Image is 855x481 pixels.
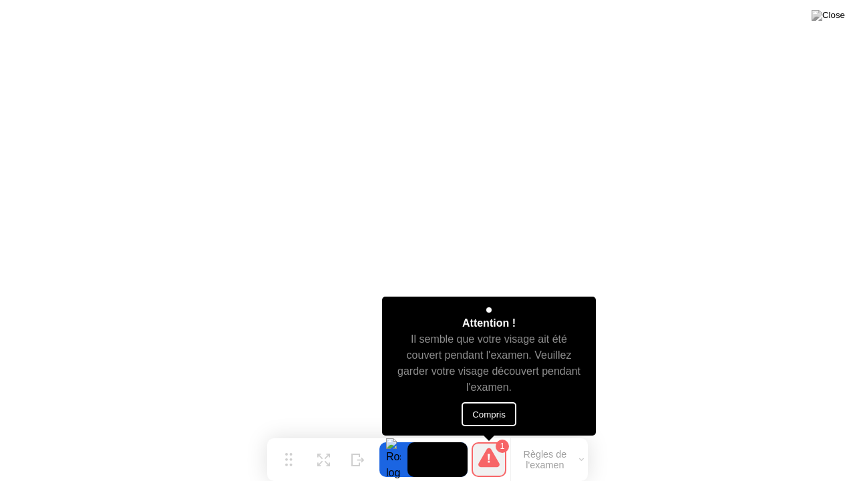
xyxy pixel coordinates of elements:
button: Règles de l'examen [511,448,588,471]
div: Attention ! [462,315,516,331]
img: Close [812,10,845,21]
button: Compris [462,402,516,426]
div: 1 [496,440,509,453]
div: Il semble que votre visage ait été couvert pendant l'examen. Veuillez garder votre visage découve... [394,331,584,395]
